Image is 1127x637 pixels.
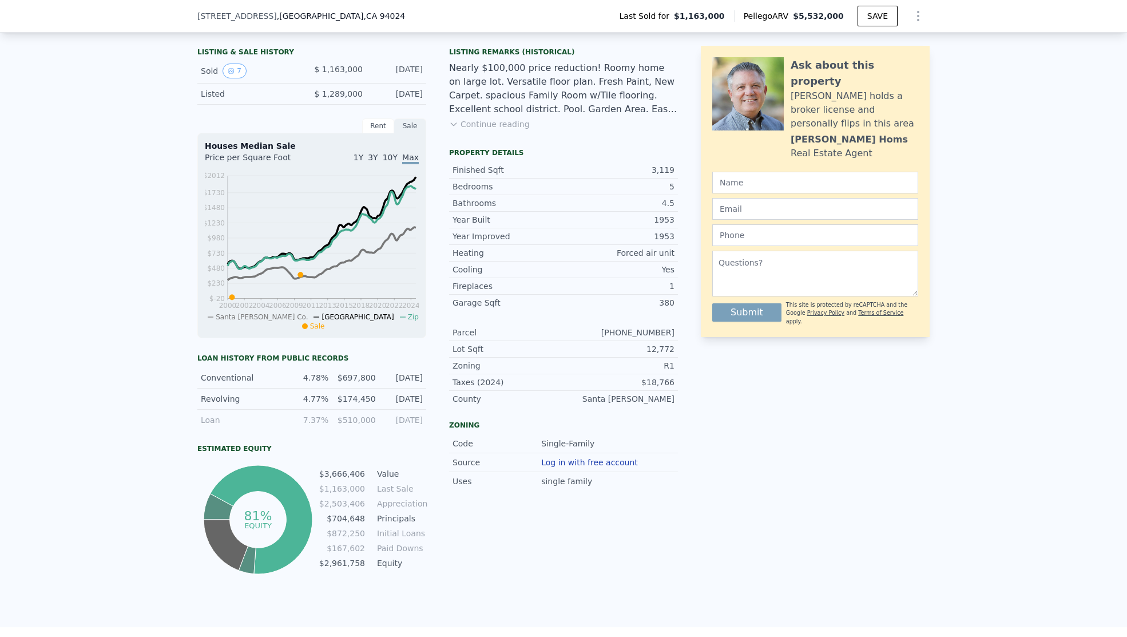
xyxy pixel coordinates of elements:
div: Sold [201,64,303,78]
div: $510,000 [335,414,375,426]
td: $2,503,406 [319,497,366,510]
td: Initial Loans [375,527,426,540]
td: Equity [375,557,426,569]
tspan: 2020 [369,302,387,310]
div: [PERSON_NAME] holds a broker license and personally flips in this area [791,89,918,130]
div: Code [453,438,541,449]
div: Revolving [201,393,281,405]
div: Garage Sqft [453,297,563,308]
div: [DATE] [372,88,423,100]
div: LISTING & SALE HISTORY [197,48,426,59]
span: Zip [408,313,419,321]
tspan: 2013 [319,302,336,310]
tspan: 2006 [269,302,287,310]
span: Sale [310,322,325,330]
td: Appreciation [375,497,426,510]
div: Fireplaces [453,280,563,292]
div: Bathrooms [453,197,563,209]
div: Santa [PERSON_NAME] [563,393,674,405]
div: Real Estate Agent [791,147,872,160]
tspan: 2000 [219,302,237,310]
button: SAVE [858,6,898,26]
tspan: 2002 [236,302,253,310]
div: [PERSON_NAME] Homs [791,133,908,147]
div: 4.77% [288,393,328,405]
input: Email [712,198,918,220]
div: Parcel [453,327,563,338]
span: , [GEOGRAPHIC_DATA] [277,10,405,22]
span: Santa [PERSON_NAME] Co. [216,313,308,321]
button: Submit [712,303,781,322]
tspan: 2022 [386,302,403,310]
div: $697,800 [335,372,375,383]
tspan: 2024 [402,302,420,310]
button: Log in with free account [541,458,638,467]
div: Uses [453,476,541,487]
tspan: $-20 [209,295,225,303]
div: 380 [563,297,674,308]
tspan: $2012 [203,172,225,180]
div: Lot Sqft [453,343,563,355]
tspan: 81% [244,509,272,523]
tspan: 2004 [252,302,270,310]
span: Pellego ARV [744,10,793,22]
div: Source [453,457,541,468]
div: [DATE] [372,64,423,78]
span: Max [402,153,419,164]
div: Taxes (2024) [453,377,563,388]
tspan: $230 [207,279,225,287]
div: Estimated Equity [197,444,426,453]
div: Houses Median Sale [205,140,419,152]
div: 1 [563,280,674,292]
div: Sale [394,118,426,133]
tspan: $980 [207,234,225,242]
span: 3Y [368,153,378,162]
td: $1,163,000 [319,482,366,495]
td: $2,961,758 [319,557,366,569]
div: 12,772 [563,343,674,355]
div: Yes [563,264,674,275]
td: Paid Downs [375,542,426,555]
div: Rent [362,118,394,133]
div: Property details [449,148,678,157]
div: Year Built [453,214,563,225]
span: Last Sold for [620,10,674,22]
div: [DATE] [383,372,423,383]
button: Continue reading [449,118,530,130]
span: $ 1,163,000 [314,65,363,74]
td: $872,250 [319,527,366,540]
div: Ask about this property [791,57,918,89]
div: [DATE] [383,393,423,405]
tspan: 2018 [352,302,370,310]
span: , CA 94024 [363,11,405,21]
div: [DATE] [383,414,423,426]
div: single family [541,476,594,487]
div: $18,766 [563,377,674,388]
tspan: $1230 [203,219,225,227]
td: $167,602 [319,542,366,555]
tspan: $1730 [203,189,225,197]
div: Zoning [453,360,563,371]
button: Show Options [907,5,930,27]
span: 1Y [354,153,363,162]
div: Price per Square Foot [205,152,312,170]
div: Zoning [449,421,678,430]
div: Year Improved [453,231,563,242]
div: $174,450 [335,393,375,405]
span: [STREET_ADDRESS] [197,10,277,22]
span: [GEOGRAPHIC_DATA] [322,313,394,321]
div: This site is protected by reCAPTCHA and the Google and apply. [786,301,918,326]
tspan: 2011 [302,302,320,310]
div: Listing Remarks (Historical) [449,48,678,57]
tspan: 2015 [336,302,354,310]
td: Last Sale [375,482,426,495]
td: $704,648 [319,512,366,525]
div: 7.37% [288,414,328,426]
tspan: 2009 [285,302,303,310]
div: [PHONE_NUMBER] [563,327,674,338]
div: Loan [201,414,281,426]
div: Bedrooms [453,181,563,192]
div: R1 [563,360,674,371]
button: View historical data [223,64,247,78]
tspan: $730 [207,250,225,258]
